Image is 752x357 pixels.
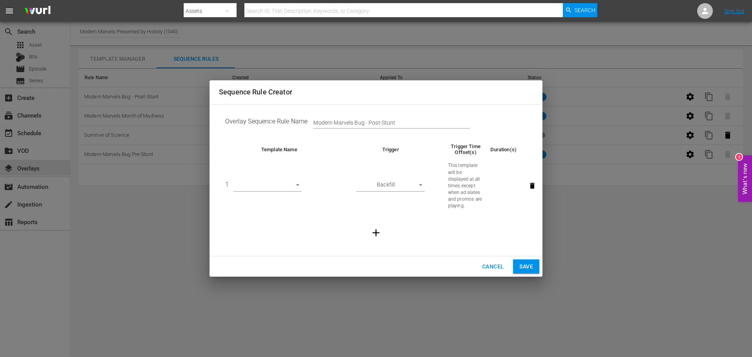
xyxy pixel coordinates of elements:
[513,259,539,274] button: Save
[340,143,442,156] th: Trigger
[476,259,510,274] button: Cancel
[225,181,229,188] span: 1
[519,262,533,272] span: Save
[365,228,387,236] span: Add Template Trigger
[490,143,517,156] th: Duration(s)
[356,180,425,192] div: Backfill
[219,87,533,98] h2: Sequence Rule Creator
[219,111,533,135] td: Overlay Sequence Rule Name
[5,6,14,16] span: menu
[448,162,484,209] p: This template will be displayed at all times except when ad slates and promos are playing.
[219,143,340,156] th: Template Name
[736,154,742,160] div: 2
[482,262,504,272] span: Cancel
[575,3,595,17] span: Search
[19,2,56,20] img: ans4CAIJ8jUAAAAAAAAAAAAAAAAAAAAAAAAgQb4GAAAAAAAAAAAAAAAAAAAAAAAAJMjXAAAAAAAAAAAAAAAAAAAAAAAAgAT5G...
[738,155,752,202] button: Open Feedback Widget
[442,143,490,156] th: Trigger Time Offset(s)
[724,8,745,14] a: Sign Out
